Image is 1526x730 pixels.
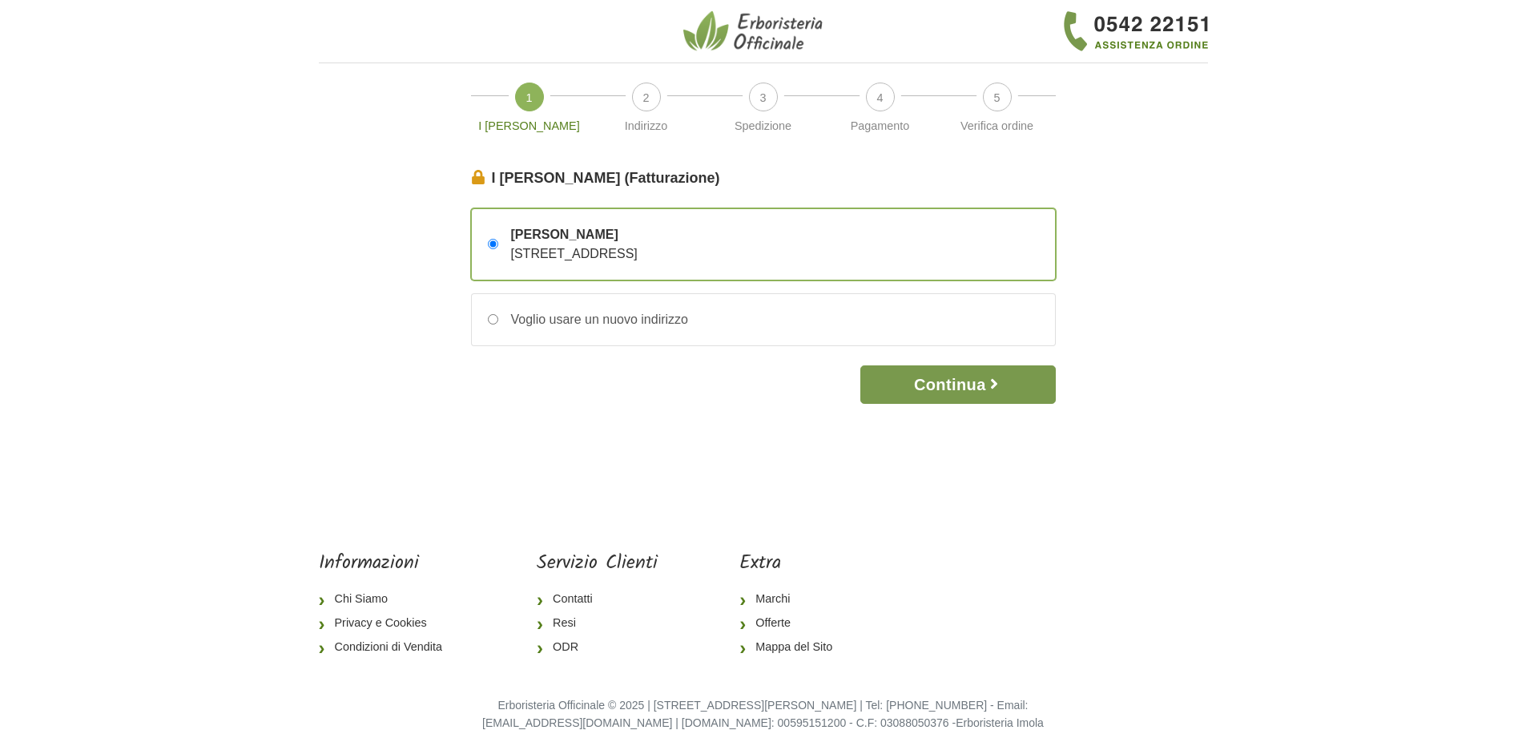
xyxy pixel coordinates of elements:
a: Offerte [739,611,845,635]
input: Voglio usare un nuovo indirizzo [488,314,498,325]
iframe: fb:page Facebook Social Plugin [927,552,1207,608]
span: 1 [515,83,544,111]
span: [PERSON_NAME] [511,225,638,244]
a: Condizioni di Vendita [319,635,455,659]
legend: I [PERSON_NAME] (Fatturazione) [471,167,1056,189]
a: Privacy e Cookies [319,611,455,635]
a: Marchi [739,587,845,611]
small: Erboristeria Officinale © 2025 | [STREET_ADDRESS][PERSON_NAME] | Tel: [PHONE_NUMBER] - Email: [EM... [482,699,1044,729]
a: Contatti [537,587,658,611]
span: [STREET_ADDRESS] [511,247,638,260]
input: [PERSON_NAME] [STREET_ADDRESS] [488,239,498,249]
h5: Informazioni [319,552,455,575]
p: I [PERSON_NAME] [477,118,582,135]
a: Mappa del Sito [739,635,845,659]
div: Voglio usare un nuovo indirizzo [498,310,688,329]
h5: Extra [739,552,845,575]
a: Chi Siamo [319,587,455,611]
h5: Servizio Clienti [537,552,658,575]
a: Erboristeria Imola [956,716,1044,729]
a: ODR [537,635,658,659]
img: Erboristeria Officinale [683,10,827,53]
a: Resi [537,611,658,635]
button: Continua [860,365,1055,404]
